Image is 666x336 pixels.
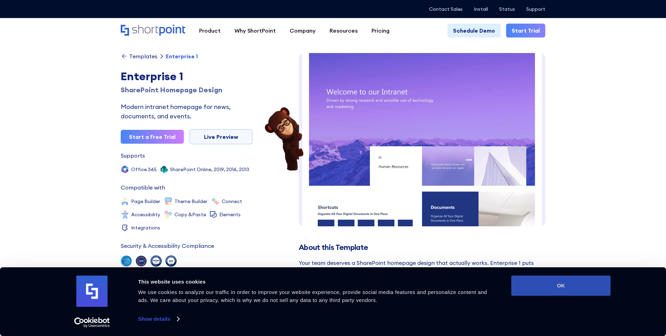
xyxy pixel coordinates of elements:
div: Company [290,26,316,35]
div: SharePoint Online, 2019, 2016, 2013 [170,167,249,172]
a: Company [283,24,323,37]
div: Copy &Paste [174,212,206,217]
div: SharePoint Homepage Design [121,85,253,95]
div: Page Builder [131,199,160,204]
a: Support [526,6,545,12]
a: Product [192,24,228,37]
a: Status [499,6,515,12]
a: Start Trial [506,24,545,37]
div: Enterprise 1 [121,68,253,85]
a: Show details [138,314,179,324]
a: Home [121,25,185,36]
div: Compatible with [121,185,165,190]
a: Start a Free Trial [121,130,184,144]
a: Live Preview [189,129,253,144]
a: Templates [121,53,157,60]
div: Accessibility [131,212,160,217]
div: Enterprise 1 [166,53,198,59]
div: Resources [330,26,358,35]
h2: About this Template [299,243,545,252]
img: soc 2 [121,255,132,267]
div: This website uses cookies [138,278,496,286]
a: Resources [323,24,365,37]
div: Templates [129,53,157,59]
a: Usercentrics Cookiebot - opens in a new window [62,317,122,328]
div: Pricing [372,26,390,35]
img: logo [76,276,108,307]
a: Install [474,6,488,12]
div: Why ShortPoint [234,26,276,35]
div: Supports [121,153,145,158]
a: Why ShortPoint [228,24,283,37]
div: Your team deserves a SharePoint homepage design that actually works. Enterprise 1 puts everything... [299,259,545,334]
div: Modern intranet homepage for news, documents, and events. [121,102,253,121]
div: Security & Accessibility Compliance [121,243,214,249]
span: We use cookies to analyze our traffic in order to improve your website experience, provide social... [138,289,487,303]
div: Theme Builder [174,199,207,204]
div: Office 365 [131,167,157,172]
button: OK [511,276,610,296]
a: Pricing [365,24,396,37]
div: Product [199,26,221,35]
div: Integrations [131,225,160,230]
div: Connect [222,199,242,204]
a: Schedule Demo [447,24,501,37]
div: Elements [219,212,241,217]
a: Contact Sales [429,6,463,12]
